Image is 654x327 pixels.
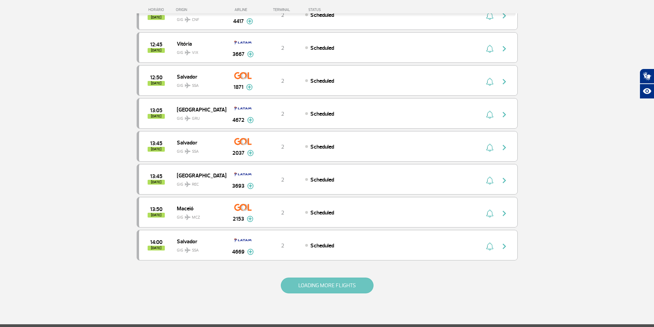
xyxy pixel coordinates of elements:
[486,110,493,119] img: sino-painel-voo.svg
[310,242,334,249] span: Scheduled
[177,211,221,221] span: GIG
[310,143,334,150] span: Scheduled
[185,149,191,154] img: destiny_airplane.svg
[185,17,191,22] img: destiny_airplane.svg
[305,8,361,12] div: STATUS
[281,242,284,249] span: 2
[310,209,334,216] span: Scheduled
[177,39,221,48] span: Vitória
[310,78,334,84] span: Scheduled
[233,83,243,91] span: 1871
[150,108,162,113] span: 2025-08-27 13:05:00
[192,50,198,56] span: VIX
[500,45,508,53] img: seta-direita-painel-voo.svg
[192,214,200,221] span: MCZ
[185,83,191,88] img: destiny_airplane.svg
[148,180,165,185] span: [DATE]
[247,183,254,189] img: mais-info-painel-voo.svg
[310,45,334,51] span: Scheduled
[281,110,284,117] span: 2
[148,81,165,86] span: [DATE]
[281,78,284,84] span: 2
[640,69,654,84] button: Abrir tradutor de língua de sinais.
[640,84,654,99] button: Abrir recursos assistivos.
[150,42,162,47] span: 2025-08-27 12:45:00
[310,110,334,117] span: Scheduled
[148,48,165,53] span: [DATE]
[486,45,493,53] img: sino-painel-voo.svg
[185,247,191,253] img: destiny_airplane.svg
[185,214,191,220] img: destiny_airplane.svg
[247,216,253,222] img: mais-info-painel-voo.svg
[246,18,253,24] img: mais-info-painel-voo.svg
[247,117,254,123] img: mais-info-painel-voo.svg
[247,150,254,156] img: mais-info-painel-voo.svg
[233,215,244,223] span: 2153
[281,45,284,51] span: 2
[177,72,221,81] span: Salvador
[500,78,508,86] img: seta-direita-painel-voo.svg
[232,248,244,256] span: 4669
[247,249,254,255] img: mais-info-painel-voo.svg
[177,79,221,89] span: GIG
[150,75,162,80] span: 2025-08-27 12:50:00
[192,83,199,89] span: SSA
[177,204,221,213] span: Maceió
[486,209,493,218] img: sino-painel-voo.svg
[192,182,199,188] span: REC
[486,176,493,185] img: sino-painel-voo.svg
[150,207,162,212] span: 2025-08-27 13:50:00
[185,182,191,187] img: destiny_airplane.svg
[177,145,221,155] span: GIG
[232,50,244,58] span: 3667
[192,116,200,122] span: GRU
[281,12,284,19] span: 2
[148,15,165,20] span: [DATE]
[500,242,508,250] img: seta-direita-painel-voo.svg
[148,246,165,250] span: [DATE]
[247,51,254,57] img: mais-info-painel-voo.svg
[500,209,508,218] img: seta-direita-painel-voo.svg
[177,237,221,246] span: Salvador
[246,84,253,90] img: mais-info-painel-voo.svg
[232,149,244,157] span: 2037
[226,8,260,12] div: AIRLINE
[177,112,221,122] span: GIG
[177,138,221,147] span: Salvador
[148,213,165,218] span: [DATE]
[281,209,284,216] span: 2
[150,174,162,179] span: 2025-08-27 13:45:00
[148,147,165,152] span: [DATE]
[310,176,334,183] span: Scheduled
[185,116,191,121] img: destiny_airplane.svg
[486,143,493,152] img: sino-painel-voo.svg
[139,8,176,12] div: HORÁRIO
[281,278,374,293] button: LOADING MORE FLIGHTS
[185,50,191,55] img: destiny_airplane.svg
[500,110,508,119] img: seta-direita-painel-voo.svg
[310,12,334,19] span: Scheduled
[177,105,221,114] span: [GEOGRAPHIC_DATA]
[177,46,221,56] span: GIG
[150,141,162,146] span: 2025-08-27 13:45:00
[192,247,199,254] span: SSA
[150,240,162,245] span: 2025-08-27 14:00:00
[192,149,199,155] span: SSA
[233,17,244,25] span: 4417
[192,17,199,23] span: CNF
[281,143,284,150] span: 2
[500,143,508,152] img: seta-direita-painel-voo.svg
[176,8,226,12] div: ORIGIN
[486,242,493,250] img: sino-painel-voo.svg
[281,176,284,183] span: 2
[232,116,244,124] span: 4672
[500,176,508,185] img: seta-direita-painel-voo.svg
[640,69,654,99] div: Plugin de acessibilidade da Hand Talk.
[177,244,221,254] span: GIG
[486,78,493,86] img: sino-painel-voo.svg
[148,114,165,119] span: [DATE]
[177,13,221,23] span: GIG
[177,178,221,188] span: GIG
[232,182,244,190] span: 3693
[177,171,221,180] span: [GEOGRAPHIC_DATA]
